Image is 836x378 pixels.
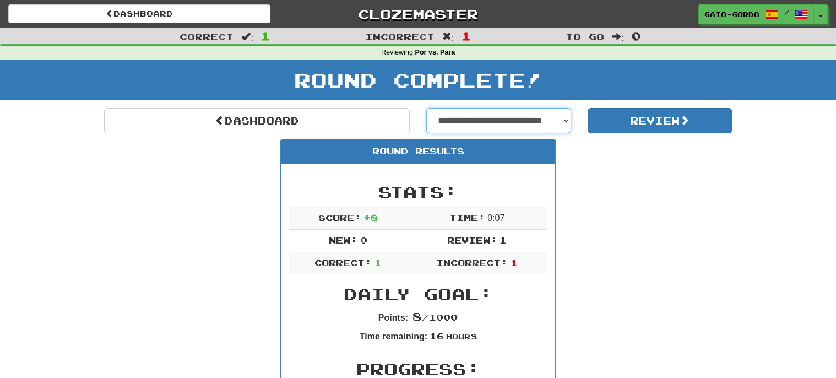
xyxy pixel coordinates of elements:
span: Incorrect: [436,257,508,268]
span: 1 [374,257,382,268]
span: : [442,32,454,41]
span: : [241,32,253,41]
span: / [784,9,789,17]
span: 16 [430,331,444,341]
span: Correct: [314,257,372,268]
button: Review [588,108,732,133]
a: Clozemaster [287,4,549,24]
span: 0 [360,235,367,245]
strong: Time remaining: [360,332,427,341]
strong: Points: [378,313,408,322]
span: Score: [318,212,361,223]
span: 1 [500,235,507,245]
a: Dashboard [104,108,410,133]
strong: Por vs. Para [415,48,455,56]
h2: Daily Goal: [289,285,547,303]
span: New: [329,235,357,245]
a: Dashboard [8,4,270,23]
span: 0 [632,29,641,42]
h2: Progress: [289,360,547,378]
span: 8 [412,310,422,323]
span: To go [566,31,604,42]
h2: Stats: [289,183,547,201]
span: : [612,32,624,41]
span: / 1000 [412,312,458,322]
span: Incorrect [365,31,435,42]
span: Time: [449,212,485,223]
span: 1 [511,257,518,268]
span: 1 [462,29,471,42]
span: 0 : 0 7 [487,213,504,223]
a: Gato-Gordo / [698,4,814,24]
small: Hours [446,332,476,341]
span: 1 [261,29,270,42]
span: Review: [447,235,497,245]
div: Round Results [281,139,555,164]
span: Correct [180,31,234,42]
h1: Round Complete! [4,69,832,91]
span: + 8 [363,212,378,223]
span: Gato-Gordo [704,9,759,19]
